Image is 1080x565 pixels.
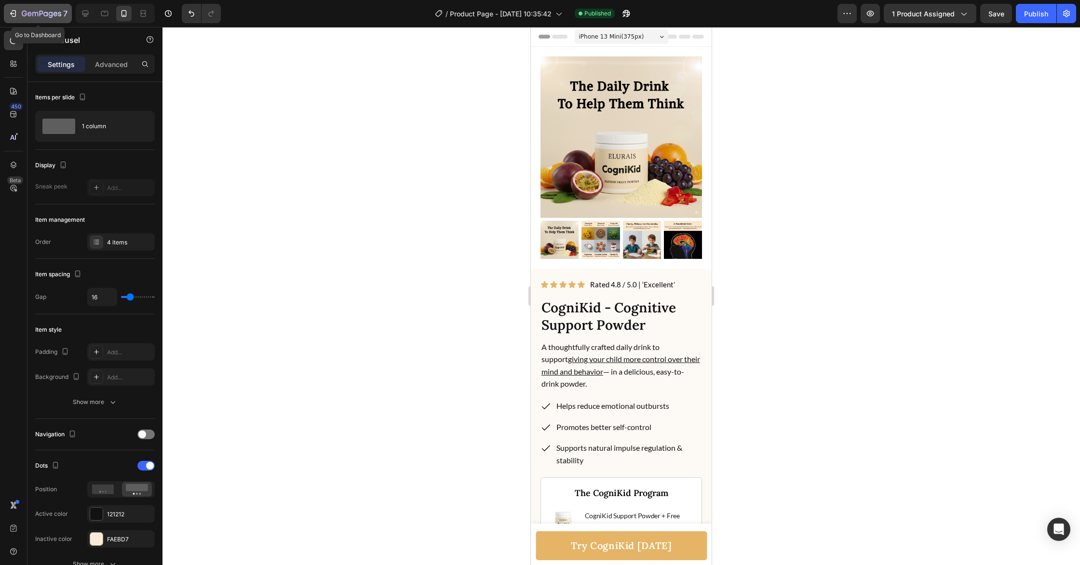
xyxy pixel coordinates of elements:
[1016,4,1056,23] button: Publish
[35,428,78,441] div: Navigation
[35,371,82,384] div: Background
[1024,9,1048,19] div: Publish
[980,4,1012,23] button: Save
[7,176,23,184] div: Beta
[584,9,611,18] span: Published
[892,9,955,19] span: 1 product assigned
[107,238,152,247] div: 4 items
[988,10,1004,18] span: Save
[82,115,141,137] div: 1 column
[35,485,57,494] div: Position
[35,459,61,472] div: Dots
[35,293,46,301] div: Gap
[35,268,83,281] div: Item spacing
[35,159,69,172] div: Display
[531,27,712,565] iframe: Design area
[35,238,51,246] div: Order
[35,91,88,104] div: Items per slide
[48,59,75,69] p: Settings
[450,9,552,19] span: Product Page - [DATE] 10:35:42
[445,9,448,19] span: /
[35,182,67,191] div: Sneak peek
[107,373,152,382] div: Add...
[182,4,221,23] div: Undo/Redo
[1047,518,1070,541] div: Open Intercom Messenger
[35,393,155,411] button: Show more
[35,510,68,518] div: Active color
[35,215,85,224] div: Item management
[35,535,72,543] div: Inactive color
[95,59,128,69] p: Advanced
[107,510,152,519] div: 121212
[884,4,976,23] button: 1 product assigned
[9,103,23,110] div: 450
[35,346,71,359] div: Padding
[73,397,118,407] div: Show more
[35,325,62,334] div: Item style
[47,34,129,46] p: Carousel
[107,535,152,544] div: FAEBD7
[63,8,67,19] p: 7
[107,348,152,357] div: Add...
[4,4,72,23] button: 7
[88,288,117,306] input: Auto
